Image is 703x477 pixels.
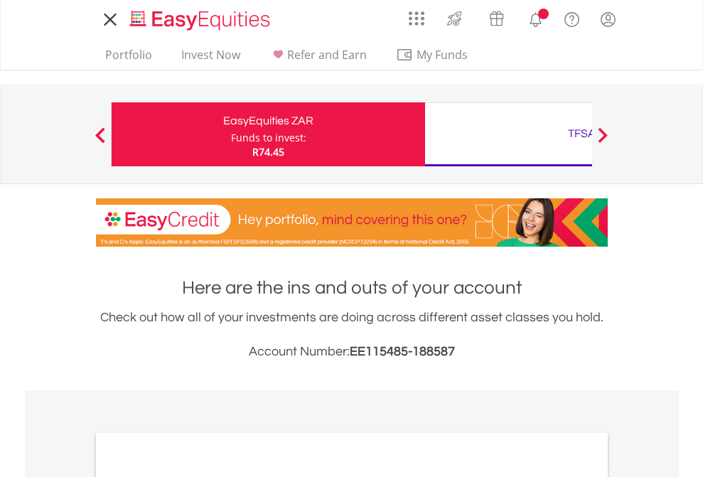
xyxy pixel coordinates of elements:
img: grid-menu-icon.svg [409,11,424,26]
div: Check out how all of your investments are doing across different asset classes you hold. [96,308,608,362]
span: R74.45 [252,145,284,159]
a: Invest Now [176,48,246,70]
a: FAQ's and Support [554,4,590,32]
div: EasyEquities ZAR [120,111,417,131]
a: Vouchers [476,4,517,30]
button: Next [589,134,617,149]
a: AppsGrid [399,4,434,26]
a: Notifications [517,4,554,32]
span: EE115485-188587 [350,345,455,358]
div: Funds to invest: [231,131,306,145]
span: My Funds [396,45,489,64]
h1: Here are the ins and outs of your account [96,275,608,301]
img: EasyEquities_Logo.png [127,9,276,32]
a: Portfolio [100,48,158,70]
a: Refer and Earn [264,48,372,70]
a: Home page [124,4,276,32]
a: My Profile [590,4,626,35]
img: EasyCredit Promotion Banner [96,198,608,247]
span: Refer and Earn [287,47,367,63]
img: vouchers-v2.svg [485,7,508,30]
h3: Account Number: [96,342,608,362]
button: Previous [86,134,114,149]
img: thrive-v2.svg [443,7,466,30]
